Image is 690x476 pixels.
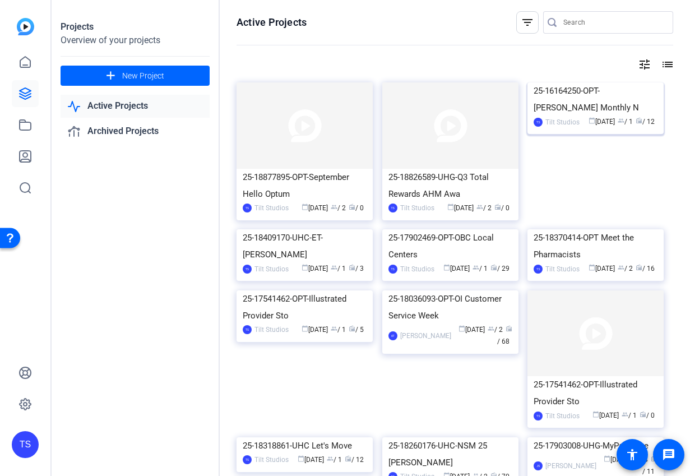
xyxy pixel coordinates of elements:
[298,455,304,462] span: calendar_today
[443,264,450,271] span: calendar_today
[331,204,337,210] span: group
[589,265,615,272] span: [DATE]
[476,204,483,210] span: group
[604,456,630,464] span: [DATE]
[243,265,252,274] div: TS
[12,431,39,458] div: TS
[388,204,397,212] div: TS
[626,448,639,461] mat-icon: accessibility
[506,325,512,332] span: radio
[302,204,308,210] span: calendar_today
[302,326,328,334] span: [DATE]
[592,411,599,418] span: calendar_today
[534,265,543,274] div: TS
[638,58,651,71] mat-icon: tune
[494,204,501,210] span: radio
[400,330,451,341] div: [PERSON_NAME]
[618,264,624,271] span: group
[349,204,364,212] span: / 0
[589,117,595,124] span: calendar_today
[400,264,434,275] div: Tilt Studios
[545,264,580,275] div: Tilt Studios
[331,325,337,332] span: group
[640,411,646,418] span: radio
[662,448,675,461] mat-icon: message
[490,264,497,271] span: radio
[636,117,642,124] span: radio
[61,20,210,34] div: Projects
[388,437,512,471] div: 25-18260176-UHC-NSM 25 [PERSON_NAME]
[521,16,534,29] mat-icon: filter_list
[622,411,628,418] span: group
[622,412,637,419] span: / 1
[254,324,289,335] div: Tilt Studios
[534,229,657,263] div: 25-18370414-OPT Meet the Pharmacists
[243,325,252,334] div: TS
[636,265,655,272] span: / 16
[237,16,307,29] h1: Active Projects
[302,204,328,212] span: [DATE]
[447,204,474,212] span: [DATE]
[490,265,510,272] span: / 29
[640,412,655,419] span: / 0
[349,325,355,332] span: radio
[388,265,397,274] div: TS
[243,169,367,202] div: 25-18877895-OPT-September Hello Optum
[534,118,543,127] div: TS
[636,118,655,126] span: / 12
[61,95,210,118] a: Active Projects
[327,455,334,462] span: group
[388,290,512,324] div: 25-18036093-OPT-OI Customer Service Week
[243,290,367,324] div: 25-17541462-OPT-Illustrated Provider Sto
[459,325,465,332] span: calendar_today
[302,325,308,332] span: calendar_today
[660,58,673,71] mat-icon: list
[302,264,308,271] span: calendar_today
[302,265,328,272] span: [DATE]
[388,331,397,340] div: AT
[473,265,488,272] span: / 1
[122,70,164,82] span: New Project
[589,118,615,126] span: [DATE]
[443,265,470,272] span: [DATE]
[400,202,434,214] div: Tilt Studios
[345,455,351,462] span: radio
[17,18,34,35] img: blue-gradient.svg
[473,264,479,271] span: group
[459,326,485,334] span: [DATE]
[388,229,512,263] div: 25-17902469-OPT-OBC Local Centers
[604,455,610,462] span: calendar_today
[497,326,512,345] span: / 68
[592,412,619,419] span: [DATE]
[254,454,289,465] div: Tilt Studios
[243,437,367,454] div: 25-18318861-UHC Let's Move
[254,264,289,275] div: Tilt Studios
[331,204,346,212] span: / 2
[545,117,580,128] div: Tilt Studios
[534,461,543,470] div: JS
[534,412,543,420] div: TS
[642,456,657,475] span: / 11
[104,69,118,83] mat-icon: add
[349,326,364,334] span: / 5
[618,117,624,124] span: group
[331,264,337,271] span: group
[534,376,657,410] div: 25-17541462-OPT-Illustrated Provider Sto
[349,204,355,210] span: radio
[494,204,510,212] span: / 0
[589,264,595,271] span: calendar_today
[545,410,580,422] div: Tilt Studios
[545,460,596,472] div: [PERSON_NAME]
[349,264,355,271] span: radio
[488,326,503,334] span: / 2
[298,456,324,464] span: [DATE]
[488,325,494,332] span: group
[388,169,512,202] div: 25-18826589-UHG-Q3 Total Rewards AHM Awa
[243,204,252,212] div: TS
[243,455,252,464] div: TS
[327,456,342,464] span: / 1
[61,120,210,143] a: Archived Projects
[534,437,657,454] div: 25-17903008-UHG-MyPath Hire
[331,265,346,272] span: / 1
[61,66,210,86] button: New Project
